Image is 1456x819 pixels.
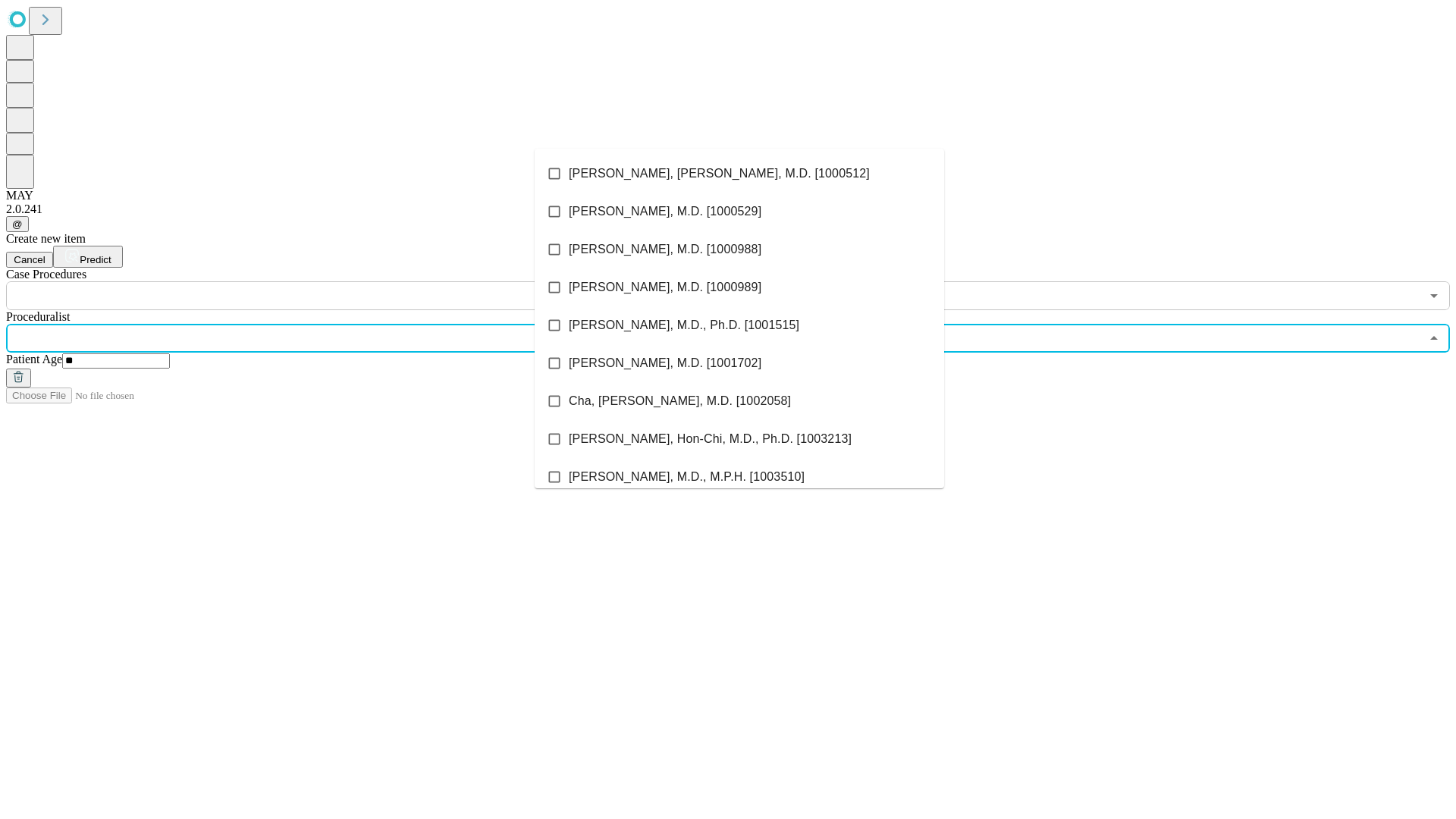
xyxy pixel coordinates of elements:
[569,468,805,486] span: [PERSON_NAME], M.D., M.P.H. [1003510]
[569,278,761,297] span: [PERSON_NAME], M.D. [1000989]
[6,216,29,232] button: @
[569,202,761,221] span: [PERSON_NAME], M.D. [1000529]
[80,254,111,265] span: Predict
[569,240,761,259] span: [PERSON_NAME], M.D. [1000988]
[6,353,62,366] span: Patient Age
[14,254,45,265] span: Cancel
[53,246,123,268] button: Predict
[6,232,86,245] span: Create new item
[569,392,791,410] span: Cha, [PERSON_NAME], M.D. [1002058]
[6,252,53,268] button: Cancel
[569,354,761,372] span: [PERSON_NAME], M.D. [1001702]
[6,189,1450,202] div: MAY
[569,165,870,183] span: [PERSON_NAME], [PERSON_NAME], M.D. [1000512]
[569,316,799,334] span: [PERSON_NAME], M.D., Ph.D. [1001515]
[6,268,86,281] span: Scheduled Procedure
[12,218,23,230] span: @
[6,310,70,323] span: Proceduralist
[6,202,1450,216] div: 2.0.241
[1423,285,1445,306] button: Open
[1423,328,1445,349] button: Close
[569,430,852,448] span: [PERSON_NAME], Hon-Chi, M.D., Ph.D. [1003213]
